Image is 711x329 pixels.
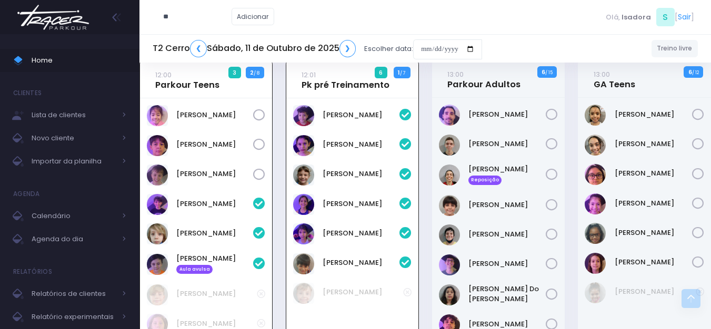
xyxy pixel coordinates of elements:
a: [PERSON_NAME] [323,258,399,268]
a: [PERSON_NAME] [176,169,253,179]
img: Beatriz Vieira Costa de Souza [585,105,606,126]
small: / 15 [545,69,553,76]
a: Sair [678,12,691,23]
small: 13:00 [594,69,610,79]
img: Rafael Rodrigo Almeida da Cilva [147,135,168,156]
img: Leticia de Camargo Herzog [293,164,314,186]
a: [PERSON_NAME] [468,139,546,149]
a: [PERSON_NAME] Reposição [468,164,546,185]
a: [PERSON_NAME] [615,286,696,297]
a: 12:01Pk pré Treinamento [302,69,389,90]
img: Luc Kuckartz [147,284,168,305]
a: [PERSON_NAME] [468,259,546,269]
img: Mariah Matos Santos [585,282,606,303]
span: Relatório experimentais [32,310,116,324]
a: Treino livre [652,40,698,57]
h4: Agenda [13,183,40,204]
a: [PERSON_NAME] [615,139,693,149]
img: Benjamin lima Ferrarez [293,105,314,126]
a: [PERSON_NAME] [615,257,693,268]
a: [PERSON_NAME] [176,289,257,299]
h5: T2 Cerro Sábado, 11 de Outubro de 2025 [153,40,356,57]
img: Iza Maria Sene Lima [585,193,606,214]
a: [PERSON_NAME] [323,228,399,239]
span: Aula avulsa [176,265,213,274]
h4: Relatórios [13,261,52,282]
a: [PERSON_NAME] [323,110,399,120]
a: 13:00GA Teens [594,69,635,90]
small: 13:00 [447,69,464,79]
small: / 8 [254,70,259,76]
a: 12:00Parkour Teens [155,69,219,90]
a: [PERSON_NAME] [615,168,693,179]
span: Novo cliente [32,131,116,145]
span: Reposição [468,176,502,185]
a: [PERSON_NAME] Aula avulsa [176,253,253,274]
img: Bárbara Vieira Costa de Souza [585,135,606,156]
a: [PERSON_NAME] [323,287,403,297]
small: 12:00 [155,70,172,80]
strong: 1 [398,68,400,77]
a: [PERSON_NAME] [468,229,546,240]
div: [ ] [602,5,698,29]
img: Matheus Kulaitis da Silva [439,254,460,275]
span: Relatórios de clientes [32,287,116,301]
a: [PERSON_NAME] [176,110,253,120]
span: Calendário [32,209,116,223]
img: Miguel do Val Pacheco [439,284,460,305]
small: 12:01 [302,70,316,80]
span: Isadora [622,12,651,23]
img: Eliane Mendes Navas [439,164,460,186]
a: [PERSON_NAME] [176,228,253,239]
a: [PERSON_NAME] [468,109,546,120]
img: Luigi Garcia Stepanczuk [439,224,460,245]
img: Nina Mascarenhas Lopes [293,223,314,244]
img: Thomas Luca Pearson de Faro [147,164,168,186]
h4: Clientes [13,83,42,104]
a: [PERSON_NAME] [615,109,693,120]
span: Olá, [606,12,620,23]
small: / 12 [692,69,699,76]
div: Escolher data: [153,37,482,61]
span: 6 [375,67,387,78]
img: Lucca Henning [147,223,168,244]
a: [PERSON_NAME] [176,139,253,150]
span: Home [32,54,126,67]
img: Isabella Baier Nozaki [585,164,606,185]
a: [PERSON_NAME] [176,199,253,209]
img: Otto Kuckartz [293,283,314,304]
strong: 6 [542,68,545,76]
strong: 2 [250,68,254,77]
img: Henrique Villas Boas [439,195,460,216]
span: S [656,8,675,26]
span: 3 [228,67,241,78]
img: Arnaldo Barbosa Pinto [439,105,460,126]
small: / 7 [400,70,406,76]
a: 13:00Parkour Adultos [447,69,520,90]
span: Lista de clientes [32,108,116,122]
a: [PERSON_NAME] [176,318,257,329]
img: Artur de Carvalho Lunardini [439,135,460,156]
img: Livia Crespo de Oliveira Gama Paulino [585,223,606,244]
a: [PERSON_NAME] [615,198,693,209]
img: Henrique Hasegawa Bittar [147,194,168,215]
span: Agenda do dia [32,232,116,246]
a: ❮ [190,40,207,57]
img: Teodora Guardia [585,253,606,274]
img: Pedro Petry Hasegawa [147,254,168,275]
a: [PERSON_NAME] [323,169,399,179]
a: [PERSON_NAME] [468,200,546,210]
a: ❯ [339,40,356,57]
img: Luisa Mascarenhas Lopes [293,194,314,215]
a: [PERSON_NAME] [615,228,693,238]
span: Importar da planilha [32,155,116,168]
strong: 6 [688,68,692,76]
a: [PERSON_NAME] [323,139,399,150]
img: Ravi Farbelow [293,253,314,274]
a: Adicionar [232,8,275,25]
a: [PERSON_NAME] [323,199,399,209]
img: Bento Mascarenhas Lopes [293,135,314,156]
a: [PERSON_NAME] Do [PERSON_NAME] [468,284,546,304]
img: Aya Murai [147,105,168,126]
